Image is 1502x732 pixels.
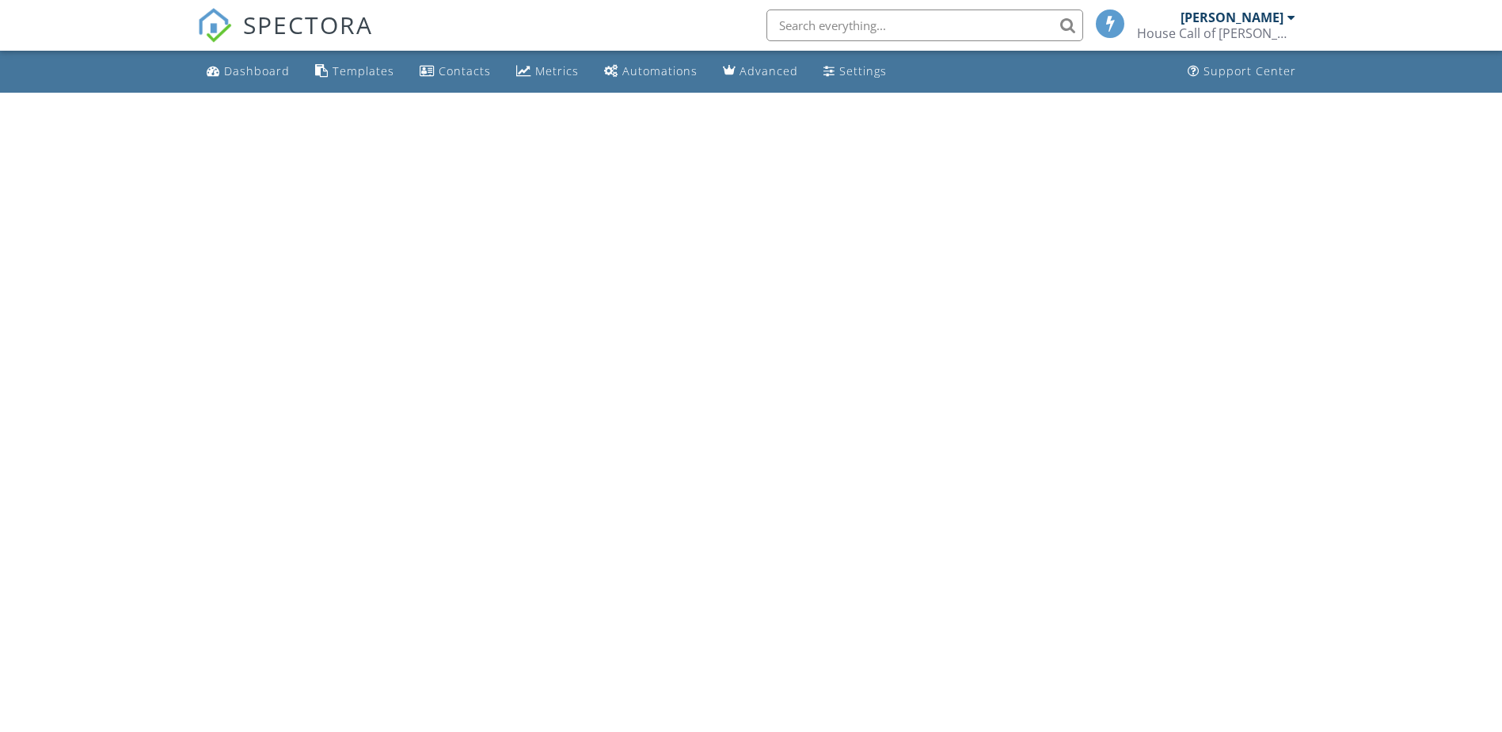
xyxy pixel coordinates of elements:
[622,63,698,78] div: Automations
[510,57,585,86] a: Metrics
[243,8,373,41] span: SPECTORA
[740,63,798,78] div: Advanced
[439,63,491,78] div: Contacts
[766,10,1083,41] input: Search everything...
[817,57,893,86] a: Settings
[1181,57,1302,86] a: Support Center
[309,57,401,86] a: Templates
[200,57,296,86] a: Dashboard
[197,21,373,55] a: SPECTORA
[224,63,290,78] div: Dashboard
[598,57,704,86] a: Automations (Basic)
[1137,25,1295,41] div: House Call of Marrero © 2025 House Call
[535,63,579,78] div: Metrics
[197,8,232,43] img: The Best Home Inspection Software - Spectora
[717,57,804,86] a: Advanced
[413,57,497,86] a: Contacts
[839,63,887,78] div: Settings
[333,63,394,78] div: Templates
[1204,63,1296,78] div: Support Center
[1181,10,1283,25] div: [PERSON_NAME]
